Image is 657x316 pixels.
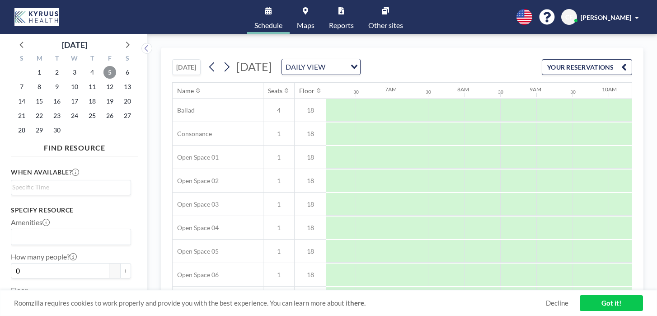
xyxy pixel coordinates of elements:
span: Friday, September 26, 2025 [103,109,116,122]
span: 18 [295,130,326,138]
a: here. [350,299,366,307]
span: 1 [263,153,294,161]
button: - [109,263,120,278]
span: Other sites [368,22,403,29]
span: Open Space 02 [173,177,219,185]
span: Thursday, September 25, 2025 [86,109,99,122]
span: Reports [329,22,354,29]
div: F [101,53,118,65]
div: W [66,53,84,65]
span: Monday, September 15, 2025 [33,95,46,108]
label: Amenities [11,218,50,227]
span: Consonance [173,130,212,138]
span: Tuesday, September 9, 2025 [51,80,63,93]
label: How many people? [11,252,77,261]
span: Sunday, September 21, 2025 [15,109,28,122]
div: S [118,53,136,65]
span: 18 [295,271,326,279]
span: Schedule [254,22,282,29]
span: Thursday, September 11, 2025 [86,80,99,93]
div: T [83,53,101,65]
div: 7AM [385,86,397,93]
span: Open Space 05 [173,247,219,255]
span: CF [565,13,573,21]
span: 18 [295,153,326,161]
span: Saturday, September 6, 2025 [121,66,134,79]
span: Roomzilla requires cookies to work properly and provide you with the best experience. You can lea... [14,299,546,307]
span: Tuesday, September 30, 2025 [51,124,63,137]
span: 1 [263,271,294,279]
span: [PERSON_NAME] [581,14,631,21]
div: 8AM [457,86,469,93]
span: Open Space 03 [173,200,219,208]
span: Sunday, September 28, 2025 [15,124,28,137]
span: Wednesday, September 24, 2025 [68,109,81,122]
span: Open Space 01 [173,153,219,161]
span: 1 [263,200,294,208]
div: 10AM [602,86,617,93]
img: organization-logo [14,8,59,26]
span: Thursday, September 4, 2025 [86,66,99,79]
div: M [31,53,48,65]
span: 1 [263,130,294,138]
span: Friday, September 19, 2025 [103,95,116,108]
span: Friday, September 12, 2025 [103,80,116,93]
span: Open Space 06 [173,271,219,279]
div: 9AM [530,86,541,93]
a: Got it! [580,295,643,311]
span: 18 [295,247,326,255]
span: 1 [263,247,294,255]
input: Search for option [12,182,126,192]
span: Wednesday, September 17, 2025 [68,95,81,108]
span: 18 [295,224,326,232]
span: Monday, September 1, 2025 [33,66,46,79]
span: Maps [297,22,314,29]
span: Wednesday, September 10, 2025 [68,80,81,93]
span: 18 [295,106,326,114]
div: S [13,53,31,65]
div: 30 [426,89,431,95]
button: + [120,263,131,278]
div: Seats [268,87,282,95]
span: Friday, September 5, 2025 [103,66,116,79]
input: Search for option [328,61,345,73]
div: Search for option [11,229,131,245]
span: Tuesday, September 23, 2025 [51,109,63,122]
div: Name [177,87,194,95]
a: Decline [546,299,568,307]
span: Ballad [173,106,195,114]
label: Floor [11,286,28,295]
span: Monday, September 29, 2025 [33,124,46,137]
div: Floor [299,87,314,95]
button: [DATE] [172,59,201,75]
div: 30 [498,89,503,95]
input: Search for option [12,231,126,243]
span: Monday, September 22, 2025 [33,109,46,122]
span: 1 [263,224,294,232]
span: [DATE] [236,60,272,73]
div: T [48,53,66,65]
span: Open Space 04 [173,224,219,232]
span: 18 [295,200,326,208]
h4: FIND RESOURCE [11,140,138,152]
div: Search for option [11,180,131,194]
span: Wednesday, September 3, 2025 [68,66,81,79]
div: 30 [570,89,576,95]
button: YOUR RESERVATIONS [542,59,632,75]
span: 1 [263,177,294,185]
div: [DATE] [62,38,87,51]
span: Thursday, September 18, 2025 [86,95,99,108]
span: Monday, September 8, 2025 [33,80,46,93]
span: Sunday, September 14, 2025 [15,95,28,108]
div: 30 [353,89,359,95]
span: DAILY VIEW [284,61,327,73]
span: 18 [295,177,326,185]
span: Sunday, September 7, 2025 [15,80,28,93]
div: Search for option [282,59,360,75]
h3: Specify resource [11,206,131,214]
span: Saturday, September 27, 2025 [121,109,134,122]
span: Tuesday, September 16, 2025 [51,95,63,108]
span: Tuesday, September 2, 2025 [51,66,63,79]
span: Saturday, September 13, 2025 [121,80,134,93]
span: Saturday, September 20, 2025 [121,95,134,108]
